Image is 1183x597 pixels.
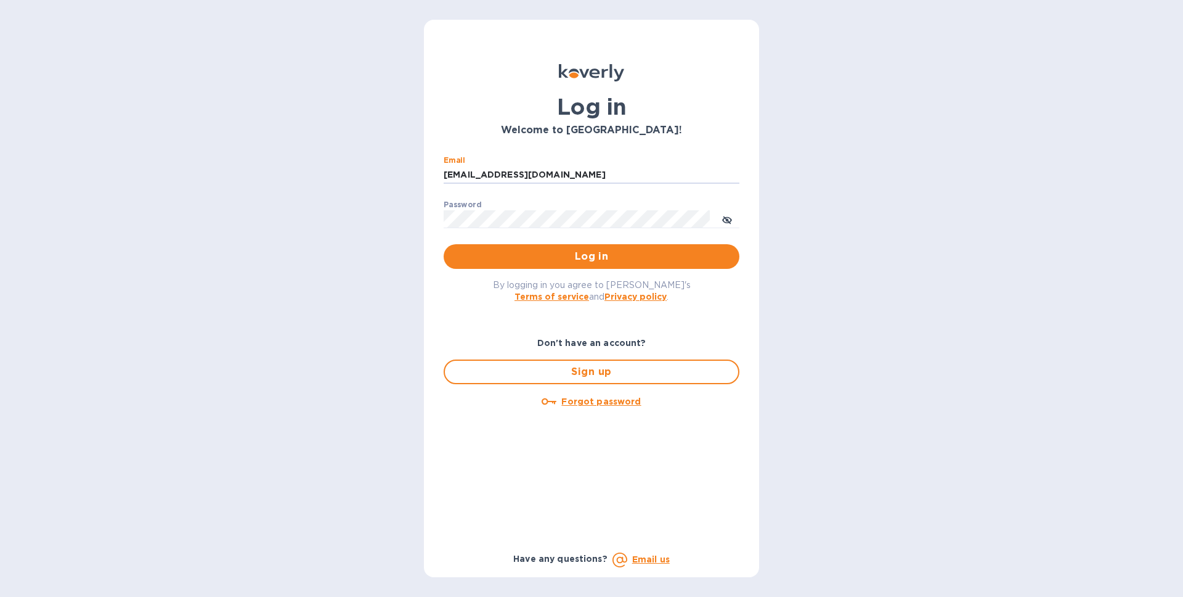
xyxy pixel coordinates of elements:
img: Koverly [559,64,624,81]
a: Terms of service [514,292,589,302]
a: Email us [632,554,670,564]
button: Log in [444,244,739,269]
u: Forgot password [561,397,641,406]
b: Don't have an account? [537,338,646,348]
span: Sign up [455,364,728,379]
a: Privacy policy [604,292,667,302]
h1: Log in [444,94,739,120]
input: Enter email address [444,166,739,184]
label: Password [444,201,481,208]
button: Sign up [444,360,739,384]
b: Have any questions? [513,554,608,564]
span: By logging in you agree to [PERSON_NAME]'s and . [493,280,691,302]
h3: Welcome to [GEOGRAPHIC_DATA]! [444,125,739,136]
span: Log in [453,249,730,264]
label: Email [444,157,465,164]
button: toggle password visibility [715,207,739,231]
